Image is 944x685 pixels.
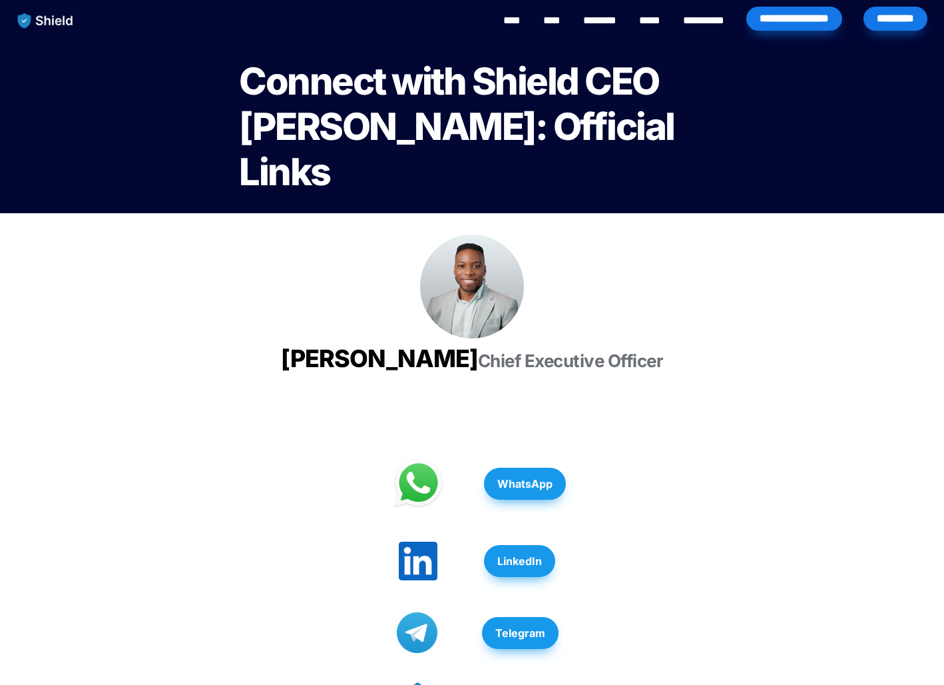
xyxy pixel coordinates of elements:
span: [PERSON_NAME] [281,344,478,373]
a: WhatsApp [484,461,566,506]
button: WhatsApp [484,468,566,500]
a: Telegram [482,610,559,656]
button: LinkedIn [484,545,555,577]
strong: WhatsApp [497,477,553,490]
span: Connect with Shield CEO [PERSON_NAME]: Official Links [239,59,680,195]
strong: LinkedIn [497,554,542,568]
button: Telegram [482,617,559,649]
img: website logo [11,7,80,35]
a: LinkedIn [484,538,555,584]
span: Chief Executive Officer [478,350,664,371]
strong: Telegram [495,626,545,640]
